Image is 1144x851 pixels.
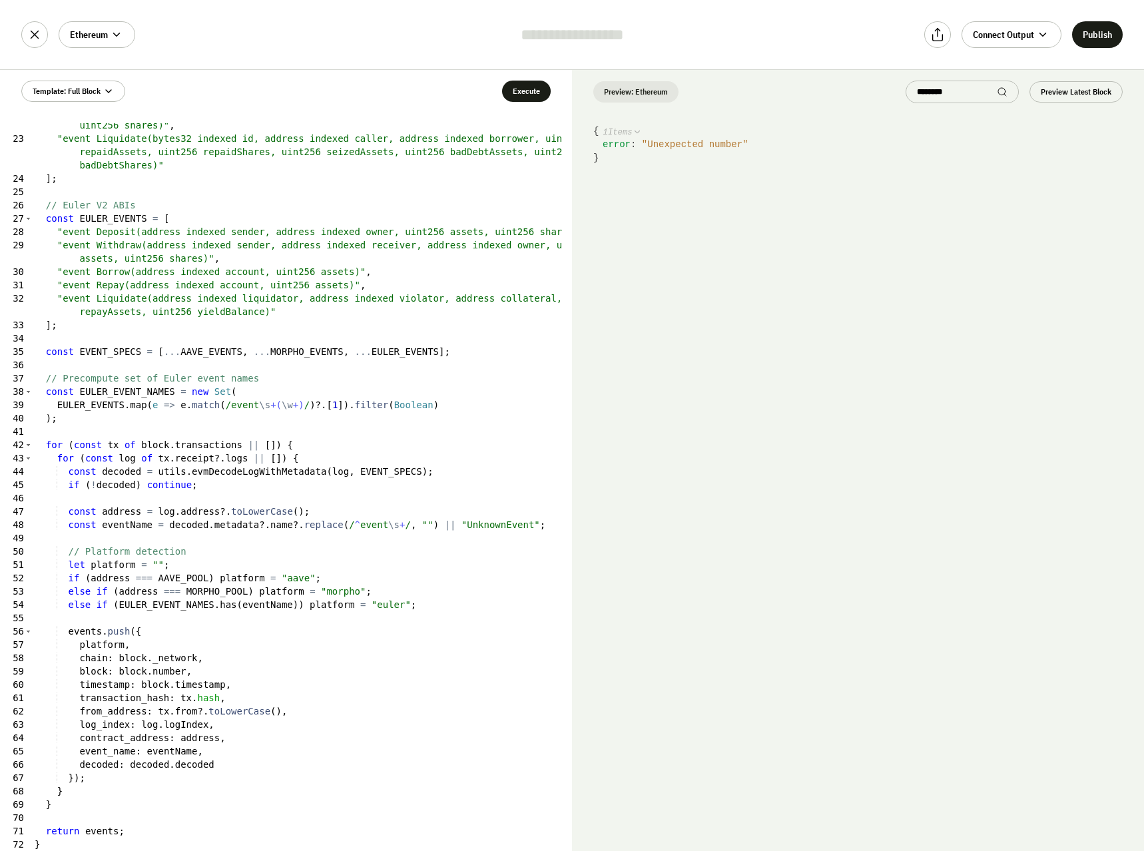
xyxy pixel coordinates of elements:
button: Template: Full Block [21,81,125,102]
span: Toggle code folding, rows 27 through 33 [25,212,32,225]
button: Ethereum [59,21,135,48]
span: { [593,126,599,137]
div: : [603,138,1123,151]
span: Connect Output [973,28,1034,41]
span: Toggle code folding, rows 42 through 69 [25,438,32,451]
span: } [593,152,599,163]
button: Publish [1072,21,1123,48]
button: Connect Output [962,21,1061,48]
span: Template: Full Block [33,86,101,97]
span: 1 Items [603,128,633,137]
span: Ethereum [70,28,108,41]
span: Toggle code folding, rows 56 through 67 [25,625,32,638]
span: Toggle code folding, rows 38 through 40 [25,385,32,398]
span: " Unexpected number " [642,139,748,150]
span: error [603,139,631,150]
button: Preview Latest Block [1029,81,1123,103]
span: Toggle code folding, rows 43 through 68 [25,451,32,465]
button: Execute [502,81,551,102]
